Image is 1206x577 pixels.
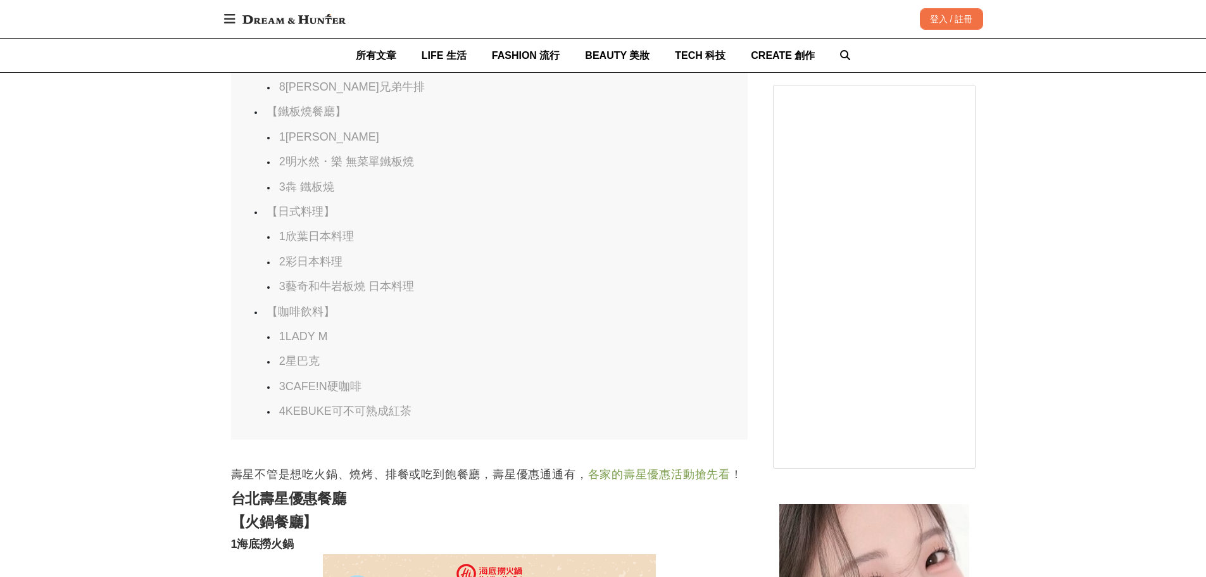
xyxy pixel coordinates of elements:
[279,280,414,293] a: 3藝奇和牛岩板燒 日本料理
[356,50,396,61] span: 所有文章
[231,490,346,507] strong: 台北壽星優惠餐廳
[422,39,467,72] a: LIFE 生活
[279,130,379,143] a: 1[PERSON_NAME]
[751,39,815,72] a: CREATE 創作
[279,80,425,93] a: 8[PERSON_NAME]兄弟牛排
[279,405,411,417] a: 4KEBUKE可不可熟成紅茶
[585,50,650,61] span: BEAUTY 美妝
[279,330,328,343] a: 1LADY M
[231,538,294,550] strong: 1海底撈火鍋
[356,39,396,72] a: 所有文章
[492,39,560,72] a: FASHION 流行
[279,155,414,168] a: 2明水然・樂 無菜單鐵板燒
[267,305,335,318] a: 【咖啡飲料】
[422,50,467,61] span: LIFE 生活
[267,105,346,118] a: 【鐵板燒餐廳】
[279,380,361,393] a: 3CAFE!N硬咖啡
[675,50,725,61] span: TECH 科技
[267,205,335,218] a: 【日式料理】
[231,465,748,484] p: 壽星不管是想吃火鍋、燒烤、排餐或吃到飽餐廳，壽星優惠通通有， ！
[585,39,650,72] a: BEAUTY 美妝
[279,255,342,268] a: 2彩日本料理
[920,8,983,30] div: 登入 / 註冊
[751,50,815,61] span: CREATE 創作
[279,230,354,243] a: 1欣葉日本料理
[236,8,352,30] img: Dream & Hunter
[588,468,731,481] a: 各家的壽星優惠活動搶先看
[492,50,560,61] span: FASHION 流行
[231,514,318,530] strong: 【火鍋餐廳】
[279,355,320,367] a: 2星巴克
[279,181,334,193] a: 3犇 鐵板燒
[675,39,725,72] a: TECH 科技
